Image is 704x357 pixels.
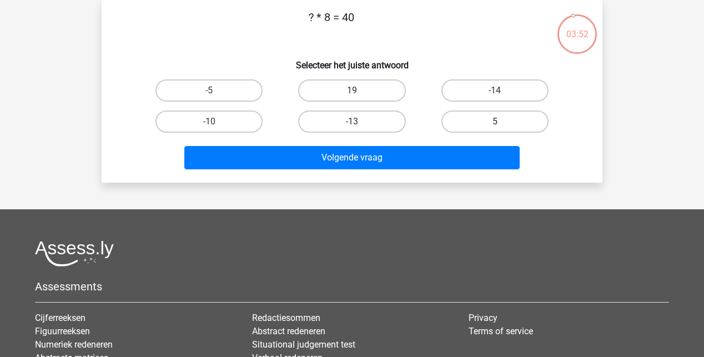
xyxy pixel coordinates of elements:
[298,79,405,102] label: 19
[252,313,320,323] a: Redactiesommen
[252,326,325,336] a: Abstract redeneren
[35,280,669,293] h5: Assessments
[184,146,520,169] button: Volgende vraag
[469,326,533,336] a: Terms of service
[252,339,355,350] a: Situational judgement test
[35,326,90,336] a: Figuurreeksen
[298,110,405,133] label: -13
[155,79,263,102] label: -5
[441,79,549,102] label: -14
[35,313,86,323] a: Cijferreeksen
[441,110,549,133] label: 5
[469,313,497,323] a: Privacy
[119,51,585,71] h6: Selecteer het juiste antwoord
[155,110,263,133] label: -10
[556,13,598,41] div: 03:52
[35,240,114,267] img: Assessly logo
[35,339,113,350] a: Numeriek redeneren
[119,9,543,42] p: ? * 8 = 40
